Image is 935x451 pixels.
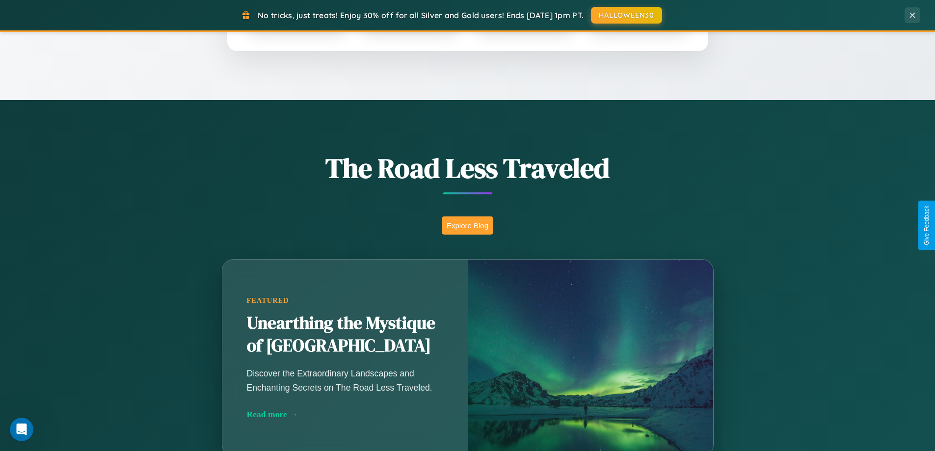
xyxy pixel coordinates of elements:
div: Give Feedback [923,206,930,245]
div: Read more → [247,409,443,420]
button: Explore Blog [442,216,493,235]
div: Featured [247,296,443,305]
iframe: Intercom live chat [10,418,33,441]
button: HALLOWEEN30 [591,7,662,24]
p: Discover the Extraordinary Landscapes and Enchanting Secrets on The Road Less Traveled. [247,367,443,394]
span: No tricks, just treats! Enjoy 30% off for all Silver and Gold users! Ends [DATE] 1pm PT. [258,10,584,20]
h2: Unearthing the Mystique of [GEOGRAPHIC_DATA] [247,312,443,357]
h1: The Road Less Traveled [173,149,762,187]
